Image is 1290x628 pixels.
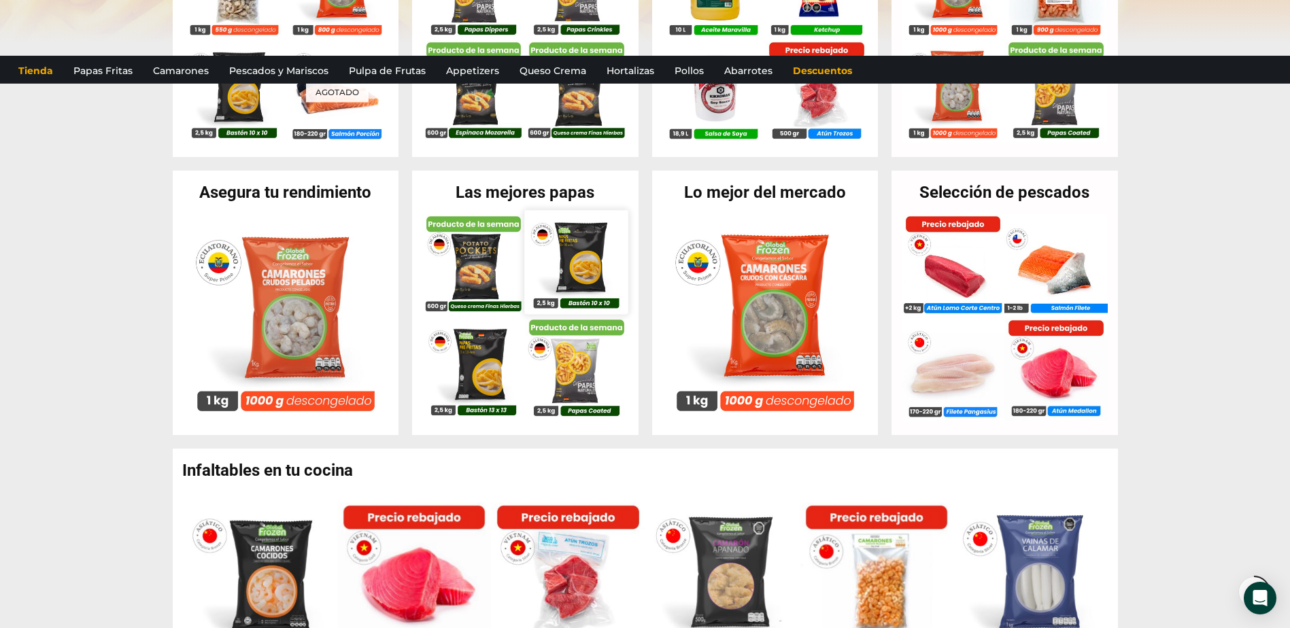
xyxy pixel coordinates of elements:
a: Appetizers [439,58,506,84]
a: Pulpa de Frutas [342,58,432,84]
h2: Asegura tu rendimiento [173,184,399,200]
p: Agotado [305,82,368,103]
a: Queso Crema [513,58,593,84]
div: Open Intercom Messenger [1244,582,1276,614]
a: Papas Fritas [67,58,139,84]
a: Camarones [146,58,216,84]
a: Abarrotes [717,58,779,84]
h2: Selección de pescados [892,184,1118,200]
h2: Infaltables en tu cocina [182,462,1118,478]
h2: Lo mejor del mercado [652,184,879,200]
h2: Las mejores papas [412,184,639,200]
a: Tienda [12,58,60,84]
a: Hortalizas [600,58,661,84]
a: Pescados y Mariscos [222,58,335,84]
a: Pollos [668,58,711,84]
a: Descuentos [786,58,859,84]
